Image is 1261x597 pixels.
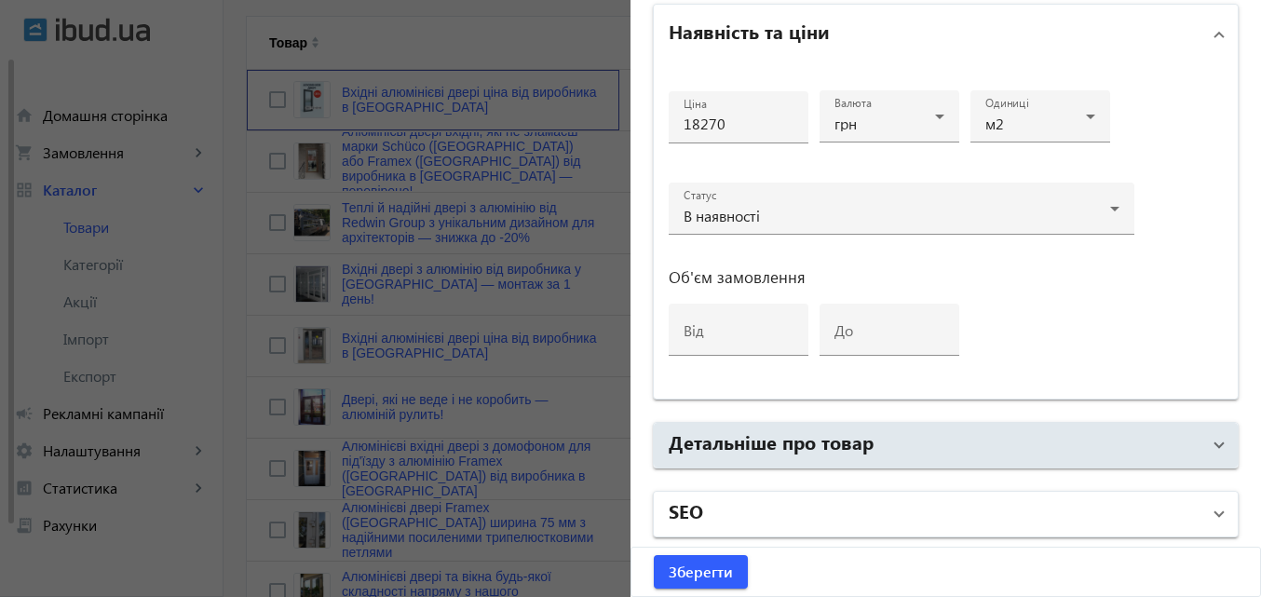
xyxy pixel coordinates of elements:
[654,5,1238,64] mat-expansion-panel-header: Наявність та ціни
[669,562,733,582] span: Зберегти
[669,18,830,44] h2: Наявність та ціни
[654,423,1238,468] mat-expansion-panel-header: Детальніше про товар
[669,270,1134,285] h3: Об'єм замовлення
[684,97,707,112] mat-label: Ціна
[684,206,760,225] span: В наявності
[654,64,1238,399] div: Наявність та ціни
[834,114,857,133] span: грн
[654,492,1238,536] mat-expansion-panel-header: SEO
[684,320,704,340] mat-label: від
[834,320,853,340] mat-label: до
[669,497,703,523] h2: SEO
[985,114,1004,133] span: м2
[985,96,1029,111] mat-label: Одиниці
[834,96,872,111] mat-label: Валюта
[684,188,716,203] mat-label: Статус
[654,555,748,589] button: Зберегти
[669,428,874,455] h2: Детальніше про товар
